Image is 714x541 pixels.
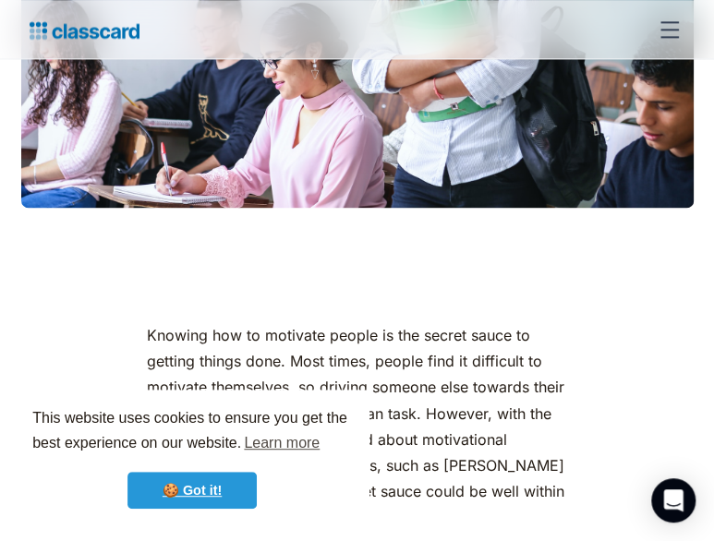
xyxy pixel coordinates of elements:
[147,322,567,529] p: Knowing how to motivate people is the secret sauce to getting things done. Most times, people fin...
[241,429,322,457] a: learn more about cookies
[15,390,369,526] div: cookieconsent
[651,478,696,523] div: Open Intercom Messenger
[647,7,684,52] div: menu
[32,407,352,457] span: This website uses cookies to ensure you get the best experience on our website.
[127,472,257,509] a: dismiss cookie message
[30,17,139,42] a: home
